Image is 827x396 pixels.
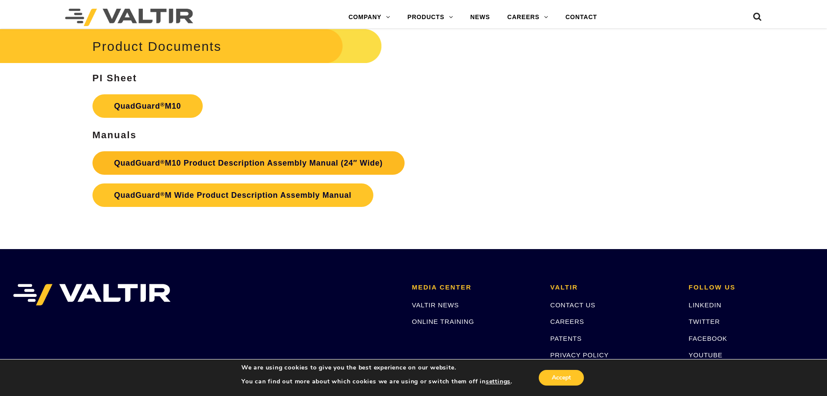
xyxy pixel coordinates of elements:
a: CONTACT US [550,301,596,309]
a: TWITTER [689,318,720,325]
h2: MEDIA CENTER [412,284,537,291]
a: LINKEDIN [689,301,722,309]
p: We are using cookies to give you the best experience on our website. [241,364,512,372]
a: YOUTUBE [689,351,722,359]
a: PRODUCTS [399,9,462,26]
a: COMPANY [340,9,399,26]
a: VALTIR NEWS [412,301,459,309]
a: QuadGuard®M10 Product Description Assembly Manual (24″ Wide) [92,151,405,175]
p: You can find out more about which cookies we are using or switch them off in . [241,378,512,386]
a: PRIVACY POLICY [550,351,609,359]
a: CONTACT [557,9,606,26]
button: settings [486,378,511,386]
strong: PI Sheet [92,73,137,83]
h2: VALTIR [550,284,676,291]
a: NEWS [461,9,498,26]
sup: ® [160,101,165,108]
a: QuadGuard®M Wide Product Description Assembly Manual [92,183,373,207]
sup: ® [160,191,165,197]
a: CAREERS [499,9,557,26]
a: ONLINE TRAINING [412,318,474,325]
img: Valtir [65,9,193,26]
a: FACEBOOK [689,335,727,342]
a: QuadGuard®M10 [92,94,203,118]
h2: FOLLOW US [689,284,814,291]
sup: ® [160,159,165,165]
button: Accept [539,370,584,386]
img: VALTIR [13,284,171,306]
a: PATENTS [550,335,582,342]
strong: Manuals [92,130,137,140]
a: CAREERS [550,318,584,325]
